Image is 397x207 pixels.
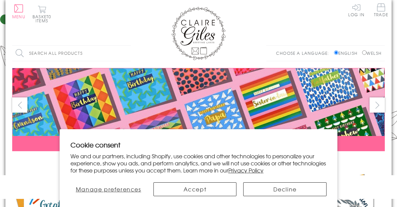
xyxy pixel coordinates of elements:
[70,182,147,196] button: Manage preferences
[12,156,385,167] div: Carousel Pagination
[334,50,338,55] input: English
[243,182,327,196] button: Decline
[362,50,381,56] label: Welsh
[374,3,388,18] a: Trade
[348,3,364,17] a: Log In
[70,153,327,174] p: We and our partners, including Shopify, use cookies and other technologies to personalize your ex...
[12,14,25,20] span: Menu
[36,14,51,24] span: 0 items
[276,50,333,56] p: Choose a language:
[171,7,226,60] img: Claire Giles Greetings Cards
[370,97,385,113] button: next
[228,166,264,174] a: Privacy Policy
[70,140,327,149] h2: Cookie consent
[12,4,25,19] button: Menu
[124,46,131,61] input: Search
[76,185,141,193] span: Manage preferences
[33,5,51,23] button: Basket0 items
[374,3,388,17] span: Trade
[334,50,361,56] label: English
[153,182,237,196] button: Accept
[12,46,131,61] input: Search all products
[362,50,367,55] input: Welsh
[12,97,27,113] button: prev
